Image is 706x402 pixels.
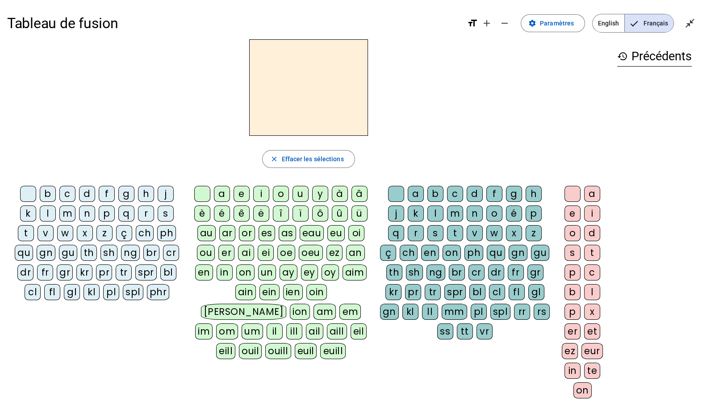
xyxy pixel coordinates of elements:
div: fr [37,264,53,281]
div: phr [147,284,170,300]
div: en [195,264,213,281]
div: à [332,186,348,202]
div: gu [531,245,549,261]
div: pl [103,284,119,300]
div: kl [84,284,100,300]
div: x [506,225,522,241]
div: x [584,304,600,320]
div: c [59,186,75,202]
div: bl [160,264,176,281]
mat-icon: settings [528,19,536,27]
div: û [332,205,348,222]
div: z [526,225,542,241]
div: x [77,225,93,241]
div: eau [300,225,324,241]
div: v [467,225,483,241]
div: l [427,205,443,222]
div: tr [116,264,132,281]
div: m [59,205,75,222]
div: r [138,205,154,222]
div: spr [444,284,466,300]
div: in [217,264,233,281]
div: n [467,205,483,222]
div: s [427,225,443,241]
div: d [79,186,95,202]
div: v [38,225,54,241]
div: ï [292,205,309,222]
div: d [467,186,483,202]
div: ll [422,304,438,320]
div: te [584,363,600,379]
div: y [312,186,328,202]
span: English [593,14,624,32]
div: aim [343,264,367,281]
div: w [486,225,502,241]
div: â [351,186,368,202]
div: ay [280,264,297,281]
div: tt [457,323,473,339]
div: j [388,205,404,222]
div: oi [348,225,364,241]
div: i [253,186,269,202]
div: sh [100,245,117,261]
div: p [564,304,581,320]
div: h [138,186,154,202]
mat-icon: add [481,18,492,29]
div: spl [123,284,143,300]
div: j [158,186,174,202]
div: il [267,323,283,339]
div: oin [306,284,327,300]
div: rr [514,304,530,320]
div: br [449,264,465,281]
div: gn [380,304,399,320]
button: Effacer les sélections [262,150,355,168]
div: pr [405,284,421,300]
div: [PERSON_NAME] [201,304,286,320]
div: eil [351,323,367,339]
div: ai [238,245,254,261]
div: ê [234,205,250,222]
div: f [486,186,502,202]
mat-button-toggle-group: Language selection [592,14,674,33]
div: ez [326,245,343,261]
div: ouill [265,343,291,359]
div: ch [136,225,154,241]
button: Diminuer la taille de la police [496,14,514,32]
div: w [57,225,73,241]
div: î [273,205,289,222]
div: c [584,264,600,281]
div: q [388,225,404,241]
div: l [40,205,56,222]
div: euill [320,343,345,359]
div: as [279,225,296,241]
div: l [584,284,600,300]
div: s [564,245,581,261]
div: eill [216,343,235,359]
div: rs [534,304,550,320]
div: k [20,205,36,222]
div: aill [327,323,347,339]
div: è [194,205,210,222]
div: vr [476,323,493,339]
div: oy [322,264,339,281]
div: et [584,323,600,339]
div: oe [277,245,295,261]
div: er [218,245,234,261]
div: p [526,205,542,222]
h1: Tableau de fusion [7,9,460,38]
div: th [386,264,402,281]
div: q [118,205,134,222]
div: gu [59,245,77,261]
div: dr [488,264,504,281]
div: bl [469,284,485,300]
div: gr [527,264,543,281]
div: cl [25,284,41,300]
div: es [259,225,275,241]
button: Paramètres [521,14,585,32]
span: Effacer les sélections [281,154,343,164]
div: ez [562,343,578,359]
div: ü [351,205,368,222]
div: th [81,245,97,261]
div: br [143,245,159,261]
div: ain [235,284,256,300]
